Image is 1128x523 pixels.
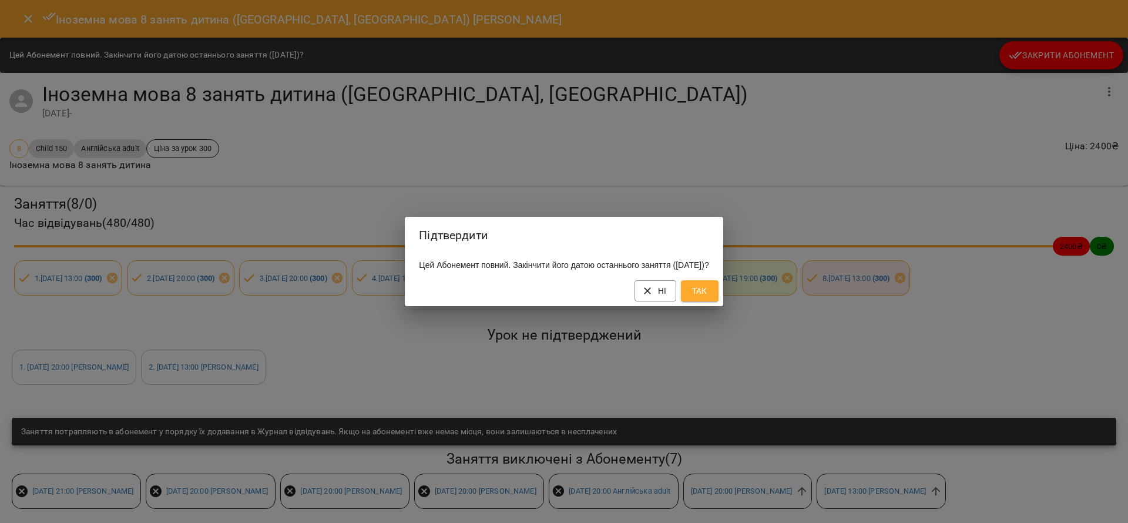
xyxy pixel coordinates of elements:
[419,226,709,244] h2: Підтвердити
[690,284,709,298] span: Так
[681,280,719,301] button: Так
[405,254,723,276] div: Цей Абонемент повний. Закінчити його датою останнього заняття ([DATE])?
[644,284,667,298] span: Ні
[634,280,676,301] button: Ні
